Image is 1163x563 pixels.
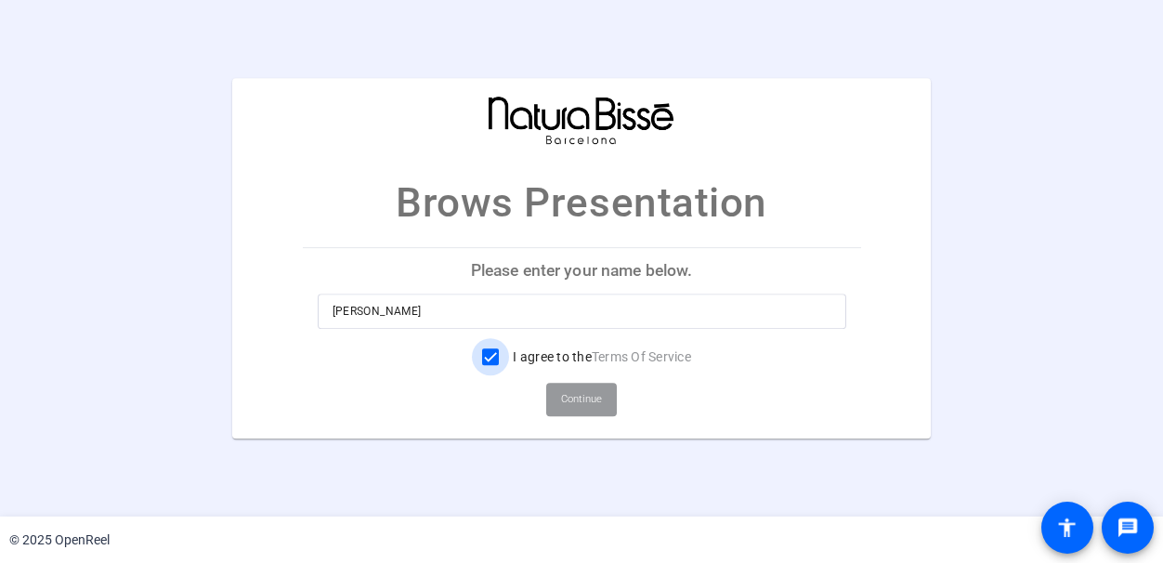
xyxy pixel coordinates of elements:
p: Brows Presentation [396,172,767,233]
span: Continue [561,386,602,413]
p: Please enter your name below. [303,248,861,293]
a: Terms Of Service [592,349,691,364]
mat-icon: message [1117,517,1139,539]
button: Continue [546,383,617,416]
mat-icon: accessibility [1056,517,1078,539]
label: I agree to the [509,347,691,366]
img: company-logo [489,97,674,144]
input: Enter your name [333,300,831,322]
div: © 2025 OpenReel [9,530,110,550]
